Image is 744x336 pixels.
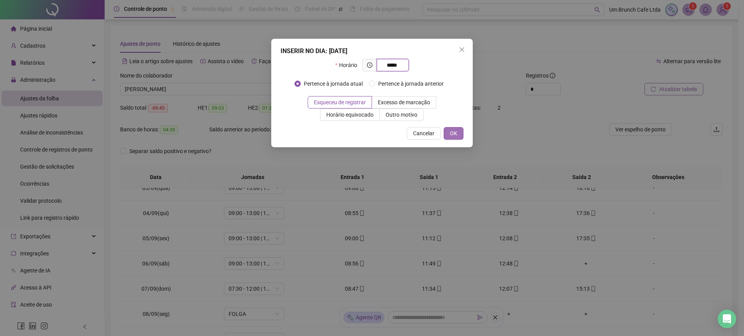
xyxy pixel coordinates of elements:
span: Excesso de marcação [378,99,430,105]
div: INSERIR NO DIA : [DATE] [281,47,463,56]
span: Cancelar [413,129,434,138]
span: clock-circle [367,62,372,68]
button: OK [444,127,463,140]
button: Cancelar [407,127,441,140]
span: Esqueceu de registrar [314,99,366,105]
span: Horário equivocado [326,112,374,118]
span: OK [450,129,457,138]
label: Horário [335,59,362,71]
span: close [459,47,465,53]
div: Open Intercom Messenger [718,310,736,328]
button: Close [456,43,468,56]
span: Outro motivo [386,112,417,118]
span: Pertence à jornada anterior [375,79,447,88]
span: Pertence à jornada atual [301,79,366,88]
